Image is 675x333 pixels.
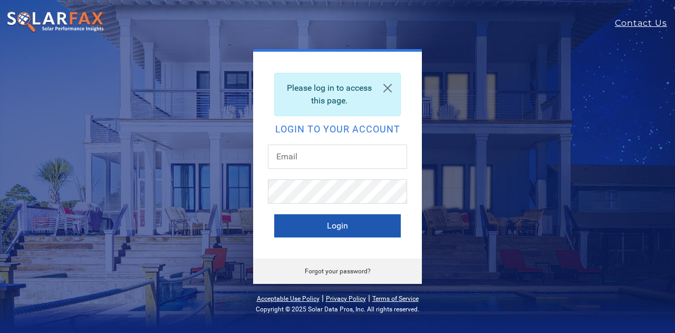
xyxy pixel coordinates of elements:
img: SolarFax [6,11,105,33]
a: Privacy Policy [326,295,366,302]
span: | [322,293,324,303]
h2: Login to your account [274,125,401,134]
a: Acceptable Use Policy [257,295,320,302]
input: Email [268,145,407,169]
a: Forgot your password? [305,268,371,275]
a: Contact Us [615,17,675,30]
button: Login [274,214,401,237]
a: Close [375,73,400,103]
a: Terms of Service [372,295,419,302]
span: | [368,293,370,303]
div: Please log in to access this page. [274,73,401,116]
